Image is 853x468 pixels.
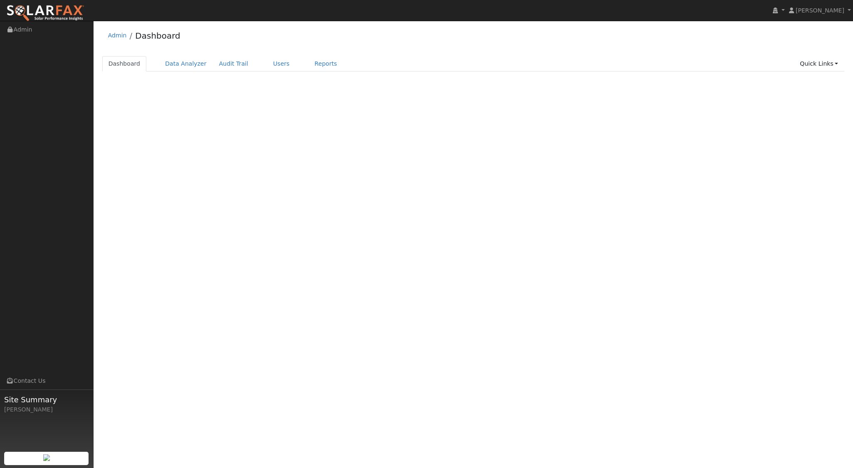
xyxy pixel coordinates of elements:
[794,56,844,71] a: Quick Links
[43,454,50,461] img: retrieve
[159,56,213,71] a: Data Analyzer
[6,5,84,22] img: SolarFax
[102,56,147,71] a: Dashboard
[108,32,127,39] a: Admin
[267,56,296,71] a: Users
[213,56,254,71] a: Audit Trail
[4,394,89,405] span: Site Summary
[4,405,89,414] div: [PERSON_NAME]
[308,56,343,71] a: Reports
[796,7,844,14] span: [PERSON_NAME]
[135,31,180,41] a: Dashboard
